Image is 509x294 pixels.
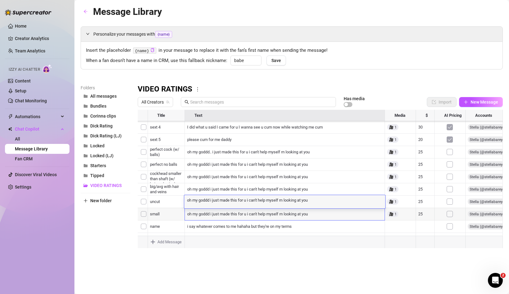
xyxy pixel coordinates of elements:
span: Locked (LJ) [90,153,114,158]
button: Dick Rating (LJ) [81,131,130,141]
button: Locked [81,141,130,151]
img: Chat Copilot [8,127,12,131]
a: Settings [15,185,31,189]
button: New Message [459,97,503,107]
div: Personalize your messages with{name} [81,27,502,42]
span: arrow-left [83,9,88,14]
span: All Creators [141,97,169,107]
span: Bundles [90,104,106,109]
span: folder [83,94,88,98]
button: Locked (LJ) [81,151,130,161]
article: Folders [81,84,130,91]
span: New Message [471,100,498,105]
article: Message Library [93,4,162,19]
article: Has media [344,97,365,100]
a: Message Library [15,146,48,151]
code: {name} [133,47,156,54]
span: New folder [90,198,112,203]
span: plus [83,198,88,203]
span: Locked [90,143,105,148]
span: Personalize your messages with [93,31,498,38]
span: more [195,87,200,92]
button: New folder [81,196,130,206]
span: copy [150,48,154,52]
span: Dick Rating (LJ) [90,133,122,138]
button: Corinna clips [81,111,130,121]
a: Fan CRM [15,156,33,161]
span: folder [83,134,88,138]
button: Import [427,97,457,107]
button: Tipped [81,171,130,180]
a: Home [15,24,27,29]
span: folder [83,154,88,158]
span: folder [83,124,88,128]
a: Discover Viral Videos [15,172,57,177]
span: Tipped [90,173,104,178]
button: Save [266,56,286,65]
span: {name} [155,31,172,38]
span: Save [271,58,281,63]
span: folder [83,104,88,108]
span: plus [464,100,468,104]
button: Dick Rating [81,121,130,131]
span: folder-open [83,183,88,188]
a: Setup [15,88,26,93]
span: team [166,100,170,104]
span: expanded [86,32,90,36]
img: AI Chatter [42,64,52,73]
span: Automations [15,112,59,122]
a: Content [15,78,31,83]
input: Search messages [190,99,332,105]
span: Starters [90,163,106,168]
span: thunderbolt [8,114,13,119]
span: Chat Copilot [15,124,59,134]
span: search [185,100,189,104]
span: VIDEO RATINGS [90,183,122,188]
img: logo-BBDzfeDw.svg [5,9,51,16]
button: Click to Copy [150,48,154,53]
iframe: Intercom live chat [488,273,503,288]
button: Starters [81,161,130,171]
span: Izzy AI Chatter [9,67,40,73]
a: All [15,136,20,141]
textarea: oh my goddd i just made this for u i can't help myself rn looking at you [184,197,385,203]
a: Creator Analytics [15,33,65,43]
span: When a fan doesn’t have a name in CRM, use this fallback nickname: [86,57,227,65]
span: 2 [501,273,506,278]
span: All messages [90,94,117,99]
a: Team Analytics [15,48,45,53]
button: VIDEO RATINGS [81,180,130,190]
a: Chat Monitoring [15,98,47,103]
h3: VIDEO RATINGS [138,84,192,94]
span: folder [83,114,88,118]
button: All messages [81,91,130,101]
button: Bundles [81,101,130,111]
span: Insert the placeholder in your message to replace it with the fan’s first name when sending the m... [86,47,498,54]
span: folder [83,144,88,148]
span: Dick Rating [90,123,113,128]
span: folder [83,173,88,178]
span: Corinna clips [90,114,116,118]
span: folder [83,163,88,168]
